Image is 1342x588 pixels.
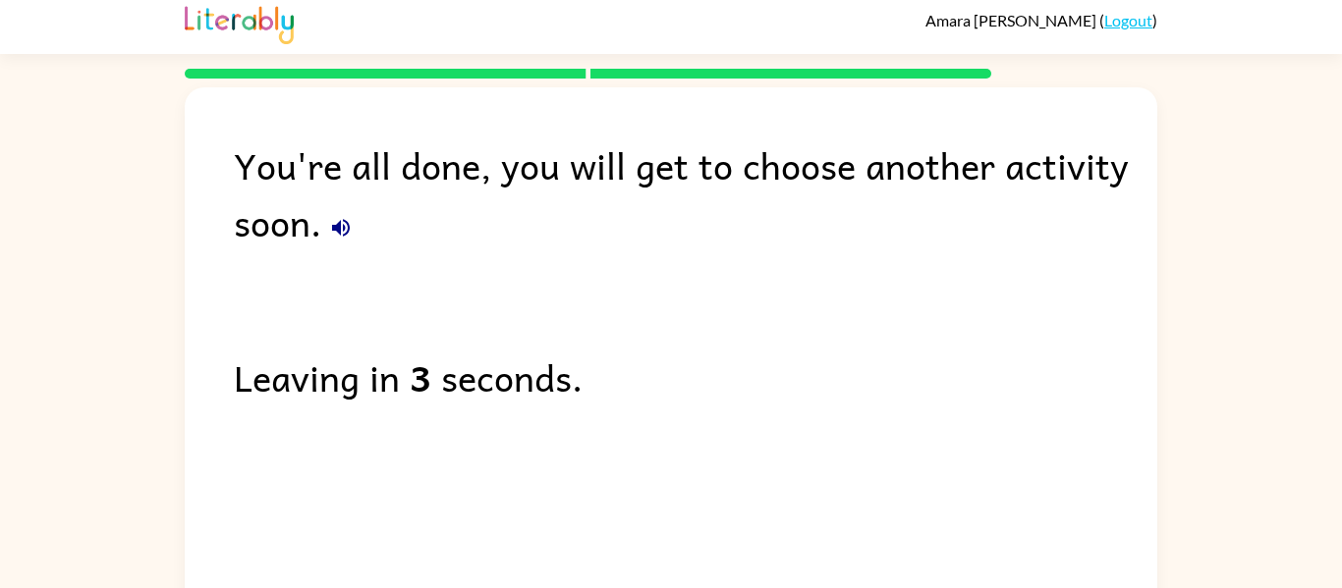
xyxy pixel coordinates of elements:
[185,1,294,44] img: Literably
[410,348,431,405] b: 3
[234,348,1157,405] div: Leaving in seconds.
[1104,11,1152,29] a: Logout
[234,136,1157,250] div: You're all done, you will get to choose another activity soon.
[925,11,1157,29] div: ( )
[925,11,1099,29] span: Amara [PERSON_NAME]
